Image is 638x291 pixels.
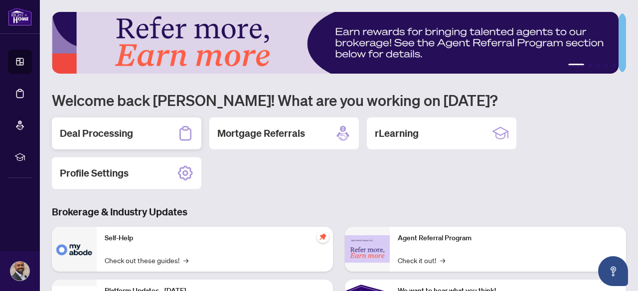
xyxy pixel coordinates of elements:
[612,64,616,68] button: 5
[105,255,188,266] a: Check out these guides!→
[375,126,419,140] h2: rLearning
[52,91,626,109] h1: Welcome back [PERSON_NAME]! What are you working on [DATE]?
[398,233,618,244] p: Agent Referral Program
[52,12,619,74] img: Slide 0
[52,205,626,219] h3: Brokerage & Industry Updates
[588,64,592,68] button: 2
[105,233,325,244] p: Self-Help
[10,262,29,281] img: Profile Icon
[60,126,133,140] h2: Deal Processing
[598,256,628,286] button: Open asap
[217,126,305,140] h2: Mortgage Referrals
[183,255,188,266] span: →
[398,255,445,266] a: Check it out!→
[345,235,390,263] img: Agent Referral Program
[52,227,97,272] img: Self-Help
[317,231,329,243] span: pushpin
[440,255,445,266] span: →
[568,64,584,68] button: 1
[60,166,129,180] h2: Profile Settings
[604,64,608,68] button: 4
[8,7,32,26] img: logo
[596,64,600,68] button: 3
